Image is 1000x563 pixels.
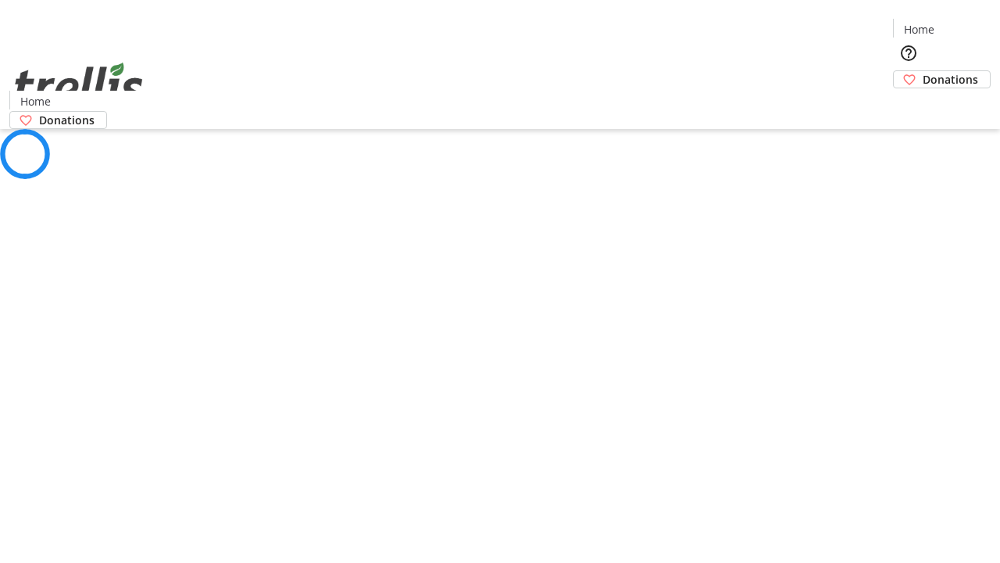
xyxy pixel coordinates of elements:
span: Home [904,21,934,38]
a: Home [10,93,60,109]
a: Donations [9,111,107,129]
img: Orient E2E Organization X0JZj5pYMl's Logo [9,45,148,124]
span: Donations [39,112,95,128]
a: Home [894,21,944,38]
button: Help [893,38,924,69]
button: Cart [893,88,924,120]
a: Donations [893,70,991,88]
span: Donations [923,71,978,88]
span: Home [20,93,51,109]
